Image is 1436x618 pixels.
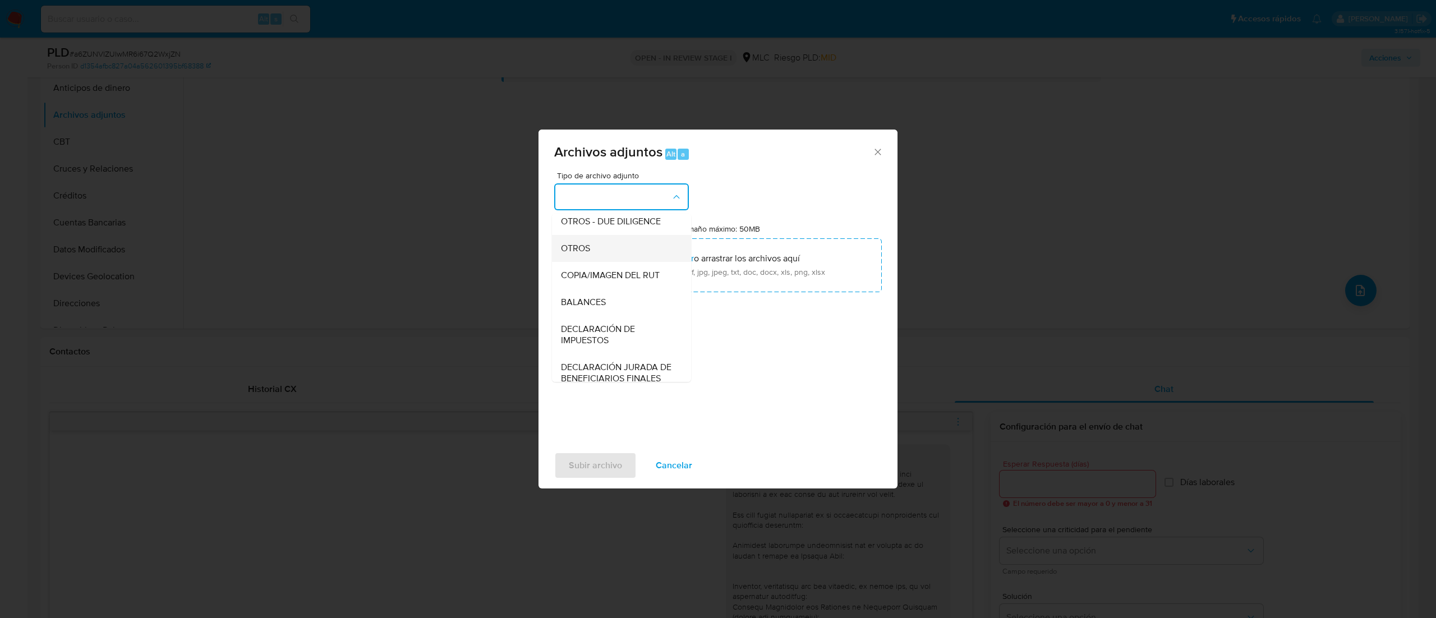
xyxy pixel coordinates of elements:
[656,453,692,478] span: Cancelar
[561,362,675,384] span: DECLARACIÓN JURADA DE BENEFICIARIOS FINALES
[561,243,590,254] span: OTROS
[680,224,760,234] label: Tamaño máximo: 50MB
[557,172,692,179] span: Tipo de archivo adjunto
[561,270,660,281] span: COPIA/IMAGEN DEL RUT
[561,297,606,308] span: BALANCES
[561,324,675,346] span: DECLARACIÓN DE IMPUESTOS
[681,149,685,159] span: a
[554,142,662,162] span: Archivos adjuntos
[641,452,707,479] button: Cancelar
[872,146,882,156] button: Cerrar
[666,149,675,159] span: Alt
[561,216,661,227] span: OTROS - DUE DILIGENCE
